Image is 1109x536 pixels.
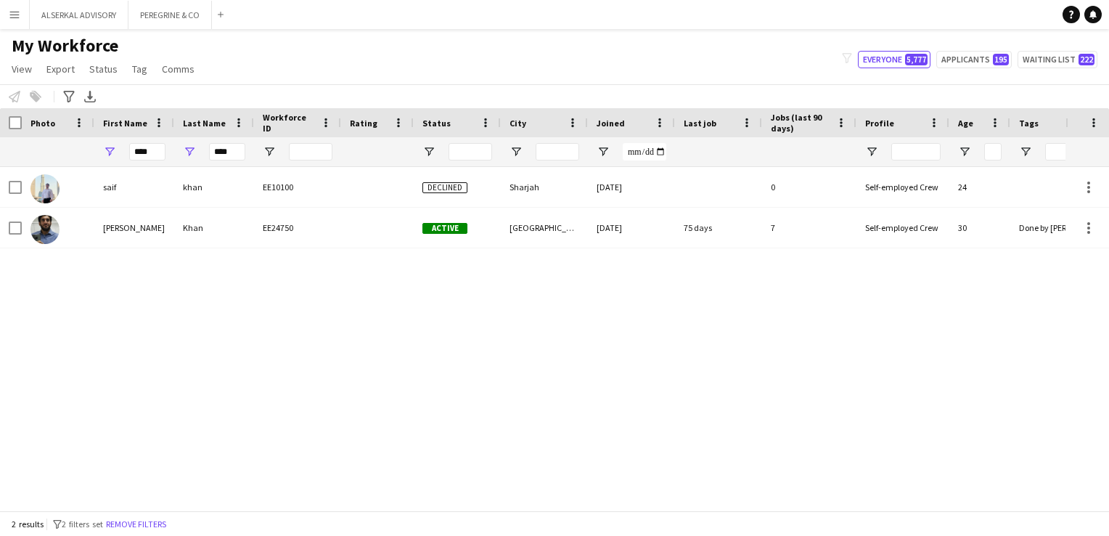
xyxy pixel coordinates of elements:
a: Comms [156,60,200,78]
input: Profile Filter Input [891,143,941,161]
span: Active [422,223,467,234]
button: Open Filter Menu [103,145,116,158]
button: Open Filter Menu [1019,145,1032,158]
app-action-btn: Advanced filters [60,88,78,105]
span: Rating [350,118,377,129]
div: 7 [762,208,856,248]
div: [DATE] [588,167,675,207]
a: Export [41,60,81,78]
button: Applicants195 [936,51,1012,68]
input: Status Filter Input [449,143,492,161]
div: Self-employed Crew [856,167,949,207]
button: Open Filter Menu [263,145,276,158]
div: EE10100 [254,167,341,207]
div: 0 [762,167,856,207]
button: Open Filter Menu [422,145,435,158]
button: Waiting list222 [1018,51,1097,68]
input: City Filter Input [536,143,579,161]
input: First Name Filter Input [129,143,165,161]
span: Declined [422,182,467,193]
div: Self-employed Crew [856,208,949,248]
button: ALSERKAL ADVISORY [30,1,128,29]
span: Photo [30,118,55,129]
span: Age [958,118,973,129]
div: [GEOGRAPHIC_DATA] [501,208,588,248]
a: Tag [126,60,153,78]
input: Age Filter Input [984,143,1002,161]
a: View [6,60,38,78]
input: Tags Filter Input [1045,143,1089,161]
button: Open Filter Menu [183,145,196,158]
span: Status [89,62,118,76]
span: 5,777 [905,54,928,65]
span: Profile [865,118,894,129]
span: First Name [103,118,147,129]
button: Open Filter Menu [597,145,610,158]
span: My Workforce [12,35,118,57]
span: Status [422,118,451,129]
div: khan [174,167,254,207]
span: Last job [684,118,716,129]
div: Khan [174,208,254,248]
div: Done by [PERSON_NAME] [1010,208,1097,248]
app-action-btn: Export XLSX [81,88,99,105]
span: Workforce ID [263,112,315,134]
button: Remove filters [103,516,169,532]
span: Tags [1019,118,1039,129]
span: Tag [132,62,147,76]
div: EE24750 [254,208,341,248]
span: City [510,118,526,129]
div: 30 [949,208,1010,248]
button: Open Filter Menu [958,145,971,158]
button: Open Filter Menu [865,145,878,158]
input: Joined Filter Input [623,143,666,161]
a: Status [83,60,123,78]
span: 195 [993,54,1009,65]
span: 2 filters set [62,519,103,529]
span: Last Name [183,118,226,129]
div: [PERSON_NAME] [94,208,174,248]
img: saif khan [30,174,60,203]
div: [DATE] [588,208,675,248]
span: Joined [597,118,625,129]
button: Open Filter Menu [510,145,523,158]
span: Export [46,62,75,76]
span: 222 [1079,54,1094,65]
div: Sharjah [501,167,588,207]
button: Everyone5,777 [858,51,930,68]
div: 75 days [675,208,762,248]
input: Workforce ID Filter Input [289,143,332,161]
span: Comms [162,62,195,76]
span: View [12,62,32,76]
img: Saif Khan [30,215,60,244]
button: PEREGRINE & CO [128,1,212,29]
div: saif [94,167,174,207]
span: Jobs (last 90 days) [771,112,830,134]
input: Last Name Filter Input [209,143,245,161]
div: 24 [949,167,1010,207]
